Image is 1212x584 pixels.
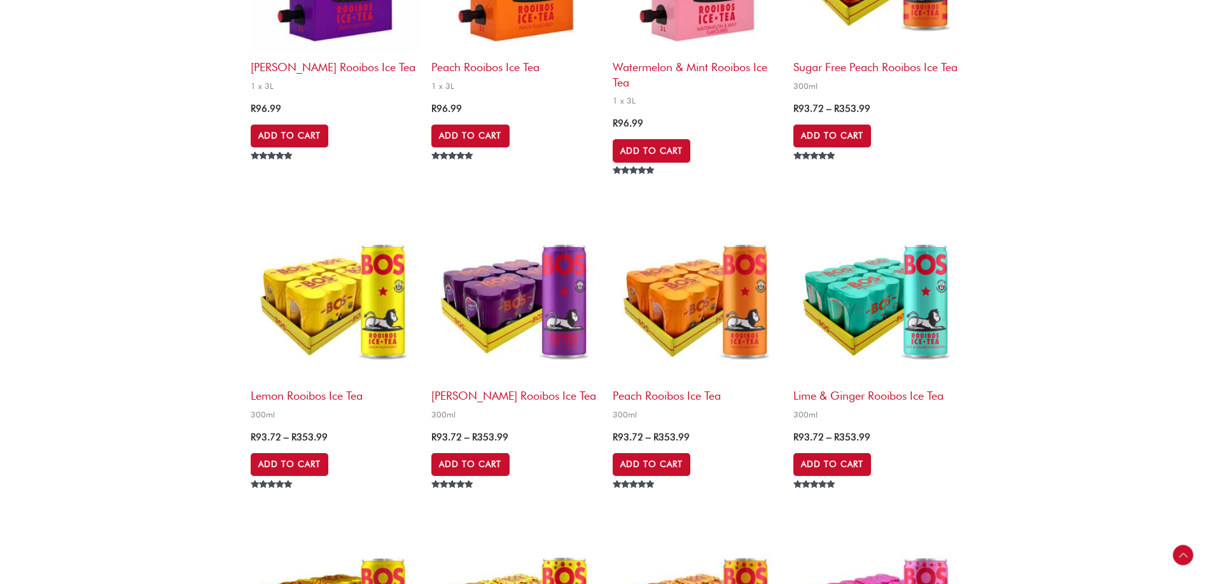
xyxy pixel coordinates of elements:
bdi: 353.99 [472,431,508,443]
span: Rated out of 5 [613,480,657,517]
span: – [464,431,470,443]
span: R [793,431,798,443]
a: Lemon Rooibos Ice Tea300ml [251,214,419,424]
span: R [834,103,839,114]
h2: [PERSON_NAME] Rooibos Ice Tea [431,382,599,403]
a: Add to cart: “Watermelon & Mint Rooibos Ice Tea” [613,139,690,162]
span: R [291,431,296,443]
a: Select options for “Lemon Rooibos Ice Tea” [251,453,328,476]
h2: Lemon Rooibos Ice Tea [251,382,419,403]
span: R [834,431,839,443]
span: – [826,103,832,114]
img: Berry Rooibos Ice Tea [431,214,599,382]
a: Select options for “Peach Rooibos Ice Tea” [613,453,690,476]
span: 1 x 3L [431,81,599,92]
bdi: 353.99 [291,431,328,443]
bdi: 353.99 [653,431,690,443]
span: R [251,103,256,114]
span: – [284,431,289,443]
span: Rated out of 5 [431,480,475,517]
h2: Watermelon & Mint Rooibos Ice Tea [613,53,781,90]
span: R [793,103,798,114]
span: Rated out of 5 [251,480,295,517]
span: Rated out of 5 [431,152,475,189]
span: 1 x 3L [251,81,419,92]
bdi: 353.99 [834,431,870,443]
span: 300ml [793,409,961,420]
a: Select options for “Lime & Ginger Rooibos Ice Tea” [793,453,871,476]
span: R [472,431,477,443]
a: Select options for “Sugar Free Peach Rooibos Ice Tea” [793,125,871,147]
a: [PERSON_NAME] Rooibos Ice Tea300ml [431,214,599,424]
span: 300ml [251,409,419,420]
span: R [613,431,618,443]
span: R [613,118,618,129]
bdi: 96.99 [251,103,281,114]
span: R [251,431,256,443]
span: R [431,431,436,443]
bdi: 93.72 [793,431,824,443]
span: 300ml [431,409,599,420]
span: 1 x 3L [613,95,781,106]
a: Add to cart: “Peach Rooibos Ice Tea” [431,125,509,147]
a: Lime & Ginger Rooibos Ice Tea300ml [793,214,961,424]
bdi: 96.99 [613,118,643,129]
img: Lemon Rooibos Ice Tea [251,214,419,382]
bdi: 96.99 [431,103,462,114]
h2: Peach Rooibos Ice Tea [431,53,599,74]
h2: [PERSON_NAME] Rooibos Ice Tea [251,53,419,74]
img: Peach Rooibos Ice Tea [613,214,781,382]
a: Peach Rooibos Ice Tea300ml [613,214,781,424]
bdi: 93.72 [793,103,824,114]
span: – [646,431,651,443]
img: Lime & Ginger Rooibos Ice Tea [793,214,961,382]
bdi: 93.72 [613,431,643,443]
span: – [826,431,832,443]
h2: Lime & Ginger Rooibos Ice Tea [793,382,961,403]
span: Rated out of 5 [251,152,295,189]
bdi: 93.72 [431,431,462,443]
span: Rated out of 5 [793,480,837,517]
span: R [653,431,658,443]
span: 300ml [613,409,781,420]
bdi: 353.99 [834,103,870,114]
a: Select options for “Berry Rooibos Ice Tea” [431,453,509,476]
span: Rated out of 5 [613,166,657,203]
span: R [431,103,436,114]
bdi: 93.72 [251,431,281,443]
a: Add to cart: “Berry Rooibos Ice Tea” [251,125,328,147]
h2: Peach Rooibos Ice Tea [613,382,781,403]
span: Rated out of 5 [793,152,836,189]
h2: Sugar Free Peach Rooibos Ice Tea [793,53,961,74]
span: 300ml [793,81,961,92]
